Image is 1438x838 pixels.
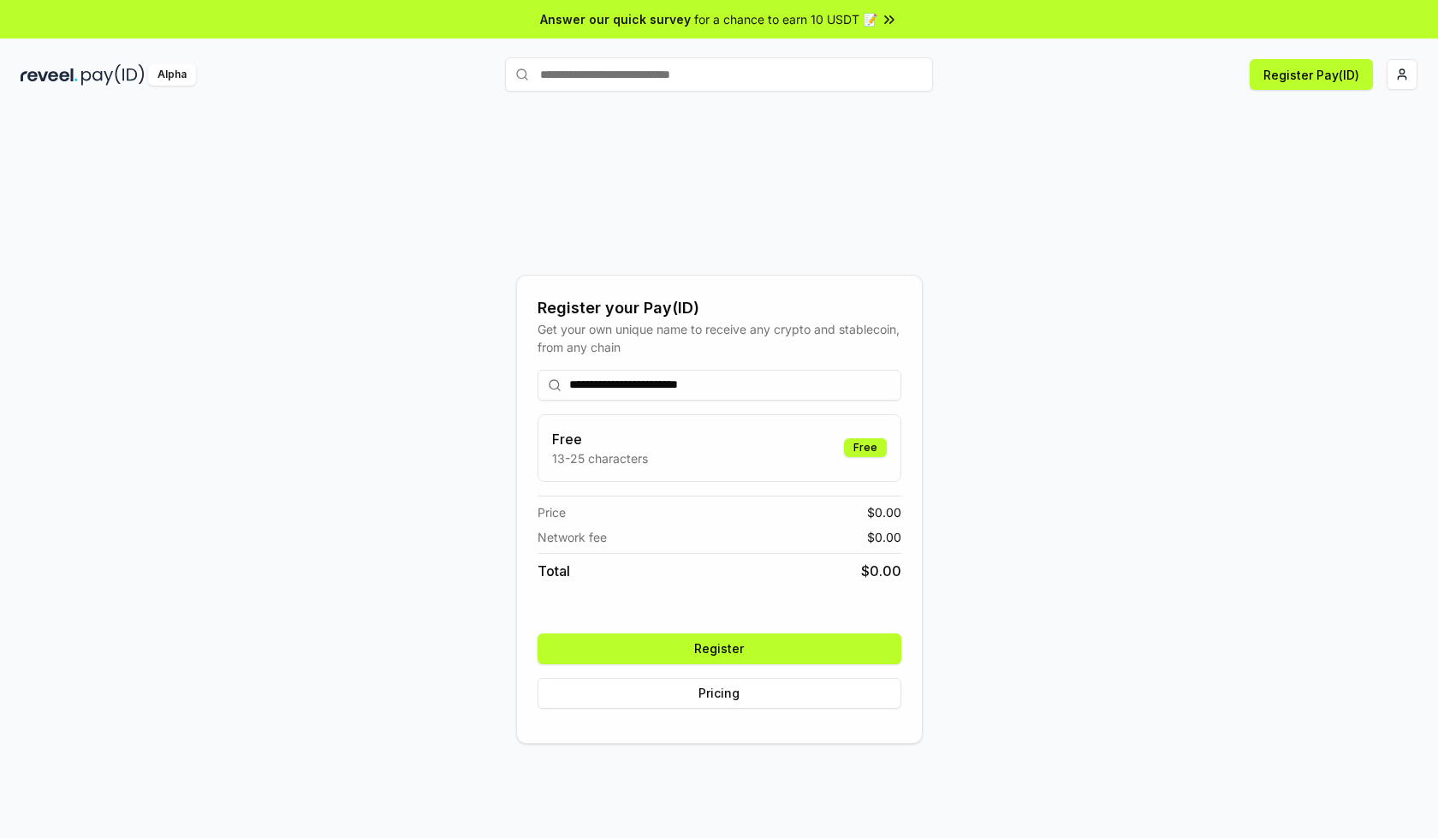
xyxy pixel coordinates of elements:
p: 13-25 characters [552,449,648,467]
span: $ 0.00 [867,528,901,546]
span: Answer our quick survey [540,10,691,28]
div: Alpha [148,64,196,86]
span: $ 0.00 [867,503,901,521]
div: Register your Pay(ID) [538,296,901,320]
div: Free [844,438,887,457]
img: reveel_dark [21,64,78,86]
div: Get your own unique name to receive any crypto and stablecoin, from any chain [538,320,901,356]
h3: Free [552,429,648,449]
button: Pricing [538,678,901,709]
span: Price [538,503,566,521]
span: $ 0.00 [861,561,901,581]
span: Network fee [538,528,607,546]
button: Register [538,633,901,664]
span: Total [538,561,570,581]
span: for a chance to earn 10 USDT 📝 [694,10,877,28]
button: Register Pay(ID) [1250,59,1373,90]
img: pay_id [81,64,145,86]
